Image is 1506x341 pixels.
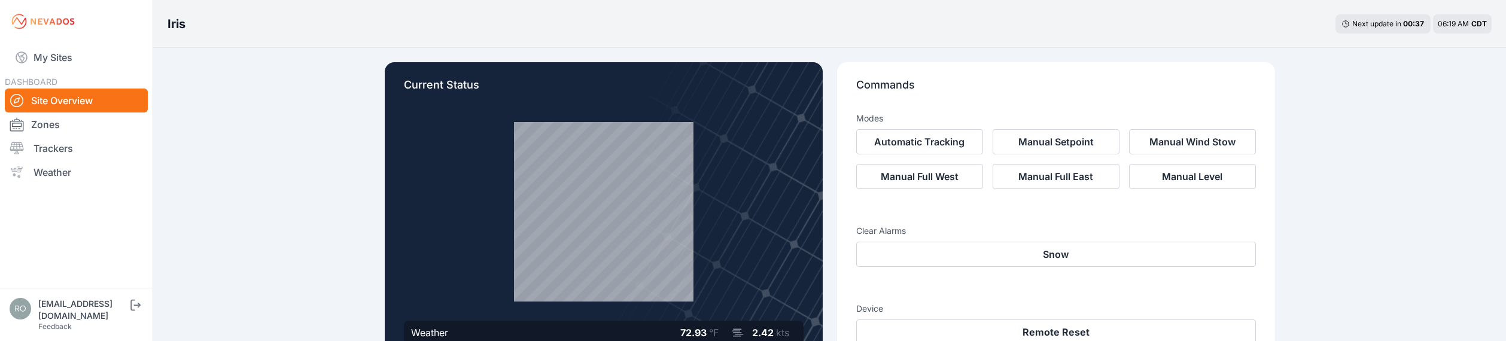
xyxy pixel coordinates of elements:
span: CDT [1471,19,1487,28]
a: Weather [5,160,148,184]
h3: Clear Alarms [856,225,1256,237]
span: DASHBOARD [5,77,57,87]
button: Manual Setpoint [993,129,1119,154]
h3: Device [856,303,1256,315]
button: Snow [856,242,1256,267]
nav: Breadcrumb [168,8,185,39]
p: Current Status [404,77,804,103]
img: rono@prim.com [10,298,31,319]
h3: Iris [168,16,185,32]
a: Site Overview [5,89,148,112]
span: 72.93 [680,327,707,339]
div: [EMAIL_ADDRESS][DOMAIN_NAME] [38,298,128,322]
a: Feedback [38,322,72,331]
button: Manual Full East [993,164,1119,189]
span: 2.42 [752,327,774,339]
div: 00 : 37 [1403,19,1425,29]
div: Weather [411,325,448,340]
span: Next update in [1352,19,1401,28]
p: Commands [856,77,1256,103]
button: Manual Wind Stow [1129,129,1256,154]
a: Trackers [5,136,148,160]
a: Zones [5,112,148,136]
a: My Sites [5,43,148,72]
span: 06:19 AM [1438,19,1469,28]
button: Manual Level [1129,164,1256,189]
span: kts [776,327,789,339]
span: °F [709,327,719,339]
h3: Modes [856,112,883,124]
button: Automatic Tracking [856,129,983,154]
img: Nevados [10,12,77,31]
button: Manual Full West [856,164,983,189]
